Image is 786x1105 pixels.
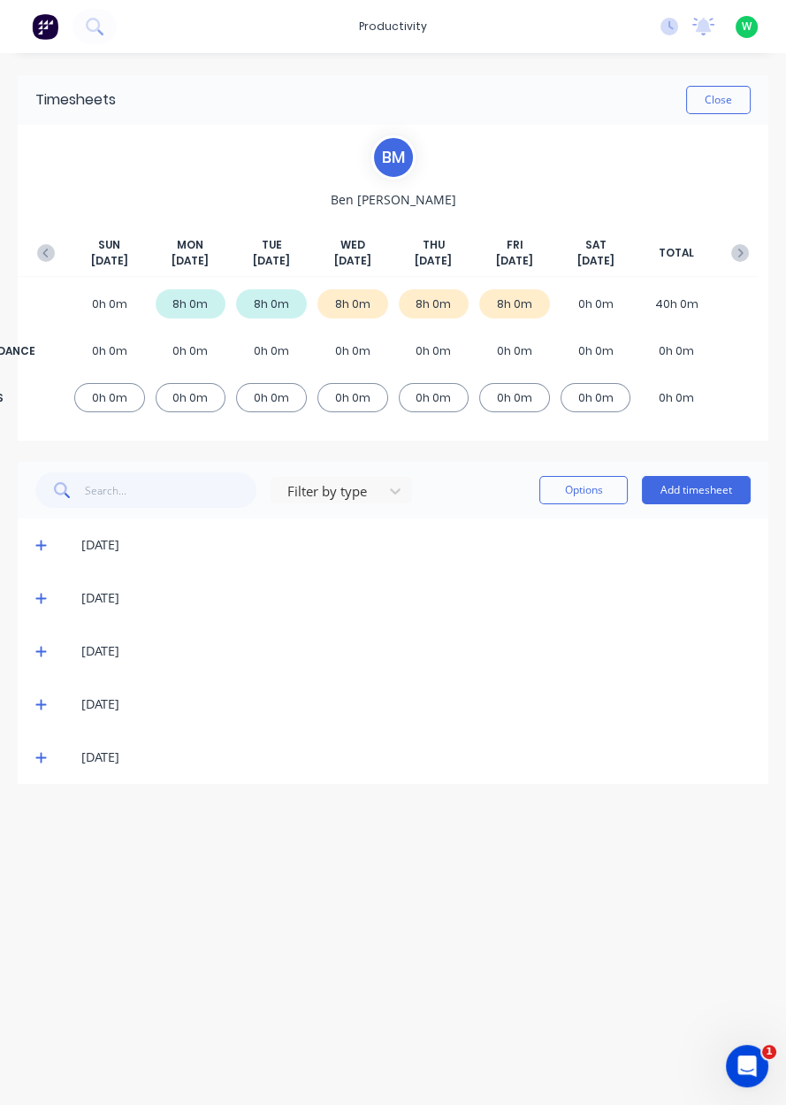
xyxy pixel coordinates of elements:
div: [DATE] [81,694,751,714]
div: 0h 0m [317,336,388,365]
span: W [742,19,752,35]
span: SAT [585,237,607,253]
div: 0h 0m [236,336,307,365]
div: productivity [350,13,436,40]
div: 8h 0m [317,289,388,318]
div: [DATE] [81,535,751,555]
span: [DATE] [334,253,371,269]
span: TUE [262,237,282,253]
div: [DATE] [81,588,751,608]
div: 0h 0m [317,383,388,412]
div: 0h 0m [641,336,712,365]
div: 0h 0m [156,336,226,365]
span: MON [177,237,203,253]
div: 0h 0m [156,383,226,412]
span: TOTAL [659,245,694,261]
div: 0h 0m [561,336,631,365]
div: 40h 0m [641,289,712,318]
div: 0h 0m [561,383,631,412]
img: Factory [32,13,58,40]
div: 8h 0m [479,289,550,318]
span: [DATE] [577,253,614,269]
div: [DATE] [81,641,751,661]
div: 0h 0m [74,336,145,365]
span: [DATE] [172,253,209,269]
div: 8h 0m [399,289,469,318]
div: 8h 0m [156,289,226,318]
div: 0h 0m [479,336,550,365]
button: Add timesheet [642,476,751,504]
div: 0h 0m [74,289,145,318]
span: [DATE] [253,253,290,269]
span: THU [423,237,445,253]
span: Ben [PERSON_NAME] [331,190,456,209]
span: [DATE] [496,253,533,269]
button: Options [539,476,628,504]
span: 1 [762,1045,776,1059]
iframe: Intercom live chat [726,1045,768,1087]
div: 0h 0m [74,383,145,412]
div: 0h 0m [399,383,469,412]
div: 0h 0m [561,289,631,318]
div: B M [371,135,416,180]
input: Search... [85,472,257,508]
div: 8h 0m [236,289,307,318]
span: SUN [98,237,120,253]
div: 0h 0m [236,383,307,412]
div: Timesheets [35,89,116,111]
span: WED [340,237,365,253]
button: Close [686,86,751,114]
span: FRI [506,237,523,253]
span: [DATE] [91,253,128,269]
span: [DATE] [415,253,452,269]
div: 0h 0m [641,383,712,412]
div: 0h 0m [399,336,469,365]
div: 0h 0m [479,383,550,412]
div: [DATE] [81,748,751,767]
